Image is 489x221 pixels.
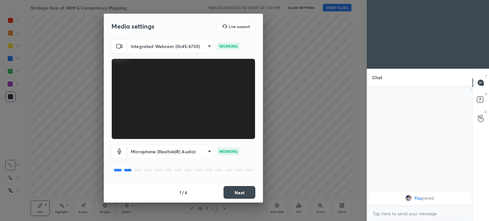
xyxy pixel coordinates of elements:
h4: / [182,189,184,196]
p: WORKING [219,43,238,49]
div: grid [367,190,472,206]
h2: Media settings [111,22,154,31]
span: joined [422,196,434,201]
img: b4263d946f1245789809af6d760ec954.jpg [405,195,412,201]
h4: 4 [185,189,187,196]
p: G [485,109,487,114]
button: Next [223,186,255,199]
div: Integrated Webcam (0c45:6730) [127,39,213,53]
p: T [485,74,487,79]
span: You [414,196,422,201]
div: Integrated Webcam (0c45:6730) [127,144,213,159]
p: Chat [367,69,387,86]
h5: Live support [229,24,250,28]
p: WORKING [219,148,238,154]
h4: 1 [180,189,181,196]
p: D [485,92,487,96]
